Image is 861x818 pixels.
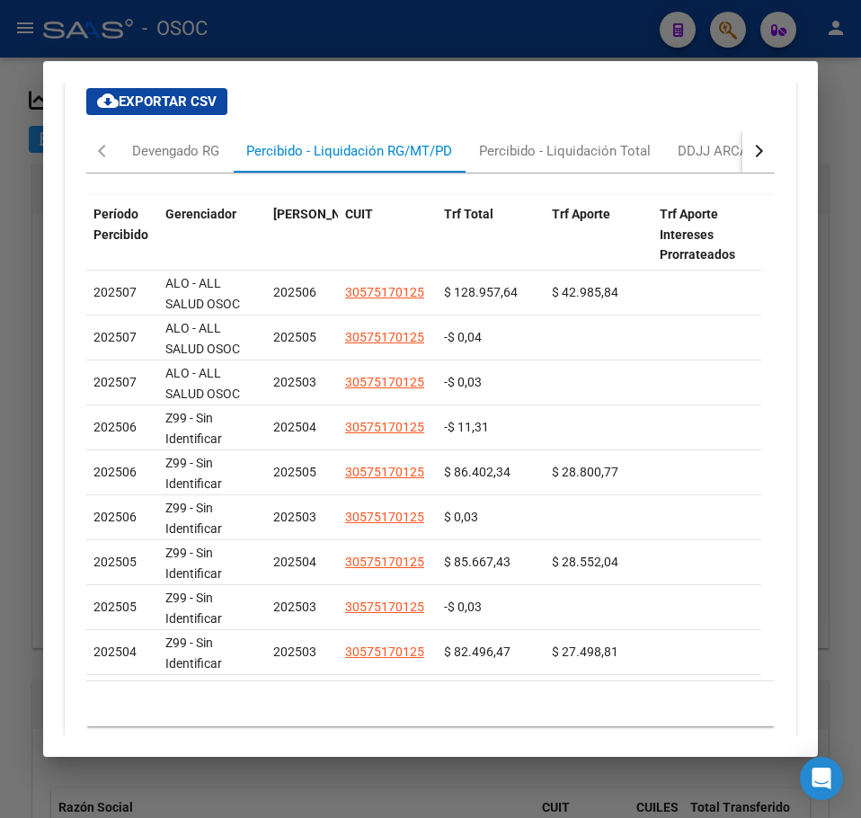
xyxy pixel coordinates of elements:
[444,510,478,524] span: $ 0,03
[273,600,316,614] span: 202503
[345,375,424,389] span: 30575170125
[93,555,137,569] span: 202505
[444,330,482,344] span: -$ 0,04
[345,555,424,569] span: 30575170125
[345,330,424,344] span: 30575170125
[345,645,424,659] span: 30575170125
[86,88,227,115] button: Exportar CSV
[273,207,370,221] span: [PERSON_NAME]
[273,465,316,479] span: 202505
[273,330,316,344] span: 202505
[93,420,137,434] span: 202506
[93,330,137,344] span: 202507
[273,555,316,569] span: 202504
[93,510,137,524] span: 202506
[444,465,510,479] span: $ 86.402,34
[444,420,489,434] span: -$ 11,31
[165,411,222,446] span: Z99 - Sin Identificar
[444,375,482,389] span: -$ 0,03
[444,600,482,614] span: -$ 0,03
[86,195,158,274] datatable-header-cell: Período Percibido
[93,645,137,659] span: 202504
[165,591,222,626] span: Z99 - Sin Identificar
[652,195,760,274] datatable-header-cell: Trf Aporte Intereses Prorrateados
[132,141,219,161] div: Devengado RG
[552,555,618,569] span: $ 28.552,04
[93,600,137,614] span: 202505
[93,375,137,389] span: 202507
[479,141,651,161] div: Percibido - Liquidación Total
[97,90,119,111] mat-icon: cloud_download
[345,600,424,614] span: 30575170125
[246,141,452,161] div: Percibido - Liquidación RG/MT/PD
[800,757,843,800] div: Open Intercom Messenger
[552,645,618,659] span: $ 27.498,81
[165,366,240,401] span: ALO - ALL SALUD OSOC
[165,456,222,491] span: Z99 - Sin Identificar
[444,555,510,569] span: $ 85.667,43
[545,195,652,274] datatable-header-cell: Trf Aporte
[552,207,610,221] span: Trf Aporte
[444,207,493,221] span: Trf Total
[165,276,240,311] span: ALO - ALL SALUD OSOC
[273,375,316,389] span: 202503
[273,645,316,659] span: 202503
[660,207,735,262] span: Trf Aporte Intereses Prorrateados
[165,321,240,356] span: ALO - ALL SALUD OSOC
[678,141,749,161] div: DDJJ ARCA
[93,465,137,479] span: 202506
[165,636,222,671] span: Z99 - Sin Identificar
[345,285,424,299] span: 30575170125
[444,645,510,659] span: $ 82.496,47
[273,510,316,524] span: 202503
[345,510,424,524] span: 30575170125
[552,465,618,479] span: $ 28.800,77
[437,195,545,274] datatable-header-cell: Trf Total
[552,285,618,299] span: $ 42.985,84
[165,207,236,221] span: Gerenciador
[65,45,796,798] div: Aportes y Contribuciones del Afiliado: 27289944090
[345,420,424,434] span: 30575170125
[345,465,424,479] span: 30575170125
[158,195,266,274] datatable-header-cell: Gerenciador
[273,285,316,299] span: 202506
[444,285,518,299] span: $ 128.957,64
[165,546,222,581] span: Z99 - Sin Identificar
[165,501,222,536] span: Z99 - Sin Identificar
[93,207,148,242] span: Período Percibido
[338,195,437,274] datatable-header-cell: CUIT
[345,207,373,221] span: CUIT
[97,93,217,110] span: Exportar CSV
[273,420,316,434] span: 202504
[93,285,137,299] span: 202507
[266,195,338,274] datatable-header-cell: Período Devengado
